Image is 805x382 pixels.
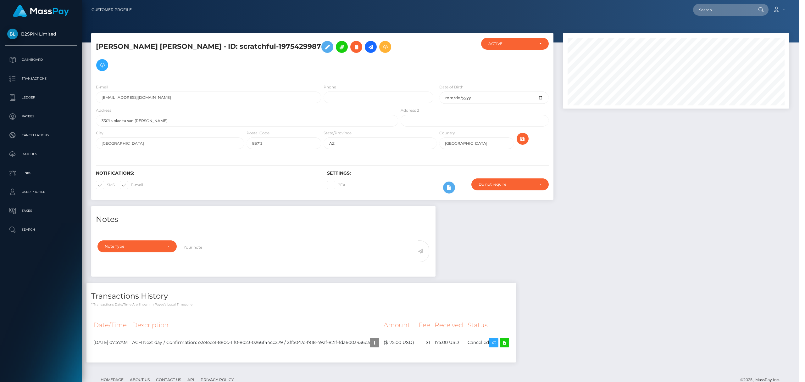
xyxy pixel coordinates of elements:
[7,29,18,39] img: B2SPIN Limited
[7,131,75,140] p: Cancellations
[7,74,75,83] p: Transactions
[7,55,75,65] p: Dashboard
[7,206,75,216] p: Taxes
[5,31,77,37] span: B2SPIN Limited
[7,168,75,178] p: Links
[7,112,75,121] p: Payees
[7,93,75,102] p: Ledger
[7,149,75,159] p: Batches
[7,187,75,197] p: User Profile
[13,5,69,17] img: MassPay Logo
[7,225,75,234] p: Search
